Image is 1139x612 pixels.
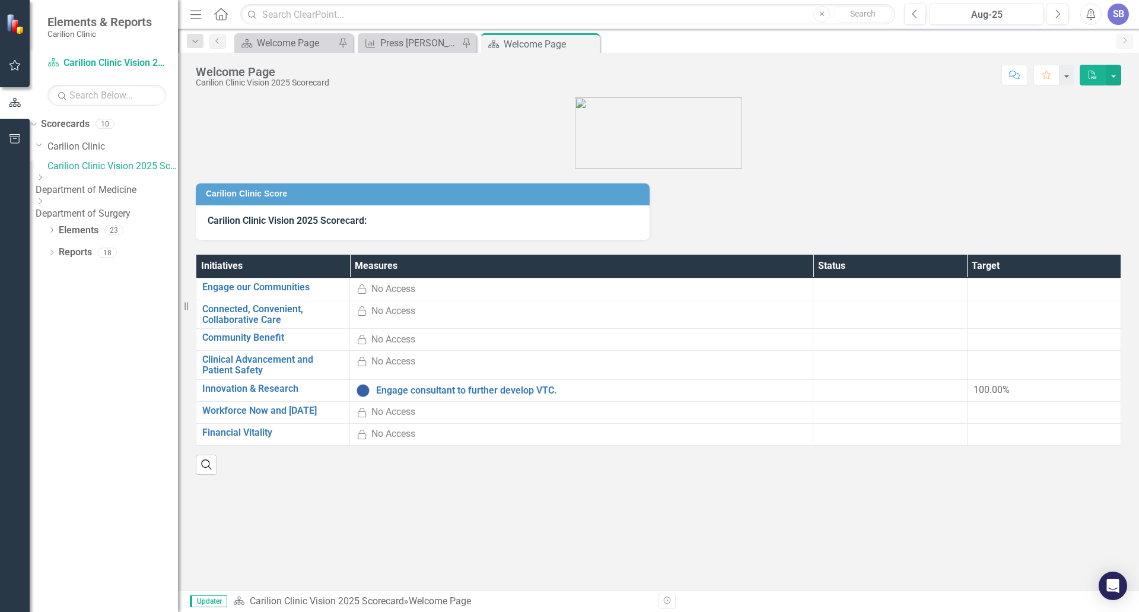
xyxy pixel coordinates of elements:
a: Financial Vitality [202,427,343,438]
a: Carilion Clinic Vision 2025 Scorecard [47,160,178,173]
td: Double-Click to Edit Right Click for Context Menu [196,379,350,401]
a: Elements [59,224,98,237]
div: 23 [104,225,123,235]
td: Double-Click to Edit Right Click for Context Menu [196,300,350,329]
span: Elements & Reports [47,15,152,29]
a: Community Benefit [202,332,343,343]
a: Workforce Now and [DATE] [202,405,343,416]
span: 100.00% [973,384,1010,395]
input: Search ClearPoint... [240,4,895,25]
h3: Carilion Clinic Score [206,189,644,198]
div: No Access [371,283,415,296]
div: Open Intercom Messenger [1099,572,1127,600]
a: Reports [59,246,92,259]
td: Double-Click to Edit Right Click for Context Menu [196,423,350,445]
a: Engage consultant to further develop VTC. [376,385,807,396]
a: Carilion Clinic Vision 2025 Scorecard [47,56,166,70]
strong: Carilion Clinic Vision 2025 Scorecard: [208,215,367,226]
div: Welcome Page [504,37,597,52]
td: Double-Click to Edit Right Click for Context Menu [196,351,350,379]
a: Carilion Clinic [47,140,178,154]
div: Welcome Page [257,36,335,50]
a: Press [PERSON_NAME]: Friendliness & courtesy of care provider [361,36,459,50]
td: Double-Click to Edit Right Click for Context Menu [350,379,813,401]
div: No Access [371,305,415,318]
img: No Information [356,383,370,398]
a: Carilion Clinic Vision 2025 Scorecard [250,595,404,607]
div: No Access [371,333,415,347]
div: » [233,595,650,608]
span: Search [850,9,876,18]
a: Clinical Advancement and Patient Safety [202,354,343,375]
a: Engage our Communities [202,282,343,293]
button: Search [833,6,892,23]
img: ClearPoint Strategy [6,14,27,34]
a: Department of Medicine [36,183,178,197]
a: Scorecards [41,118,90,131]
div: No Access [371,405,415,419]
td: Double-Click to Edit Right Click for Context Menu [196,278,350,300]
div: 18 [98,248,117,258]
div: No Access [371,355,415,369]
button: SB [1108,4,1129,25]
a: Innovation & Research [202,383,343,394]
small: Carilion Clinic [47,29,152,39]
div: Press [PERSON_NAME]: Friendliness & courtesy of care provider [380,36,459,50]
span: Updater [190,595,227,607]
div: 10 [96,119,114,129]
div: No Access [371,427,415,441]
td: Double-Click to Edit Right Click for Context Menu [196,329,350,351]
a: Department of Surgery [36,207,178,221]
img: carilion%20clinic%20logo%202.0.png [575,97,742,169]
div: Carilion Clinic Vision 2025 Scorecard [196,78,329,87]
a: Welcome Page [237,36,335,50]
div: Welcome Page [409,595,471,607]
input: Search Below... [47,85,166,106]
button: Aug-25 [930,4,1043,25]
div: Aug-25 [934,8,1039,22]
td: Double-Click to Edit Right Click for Context Menu [196,401,350,423]
a: Connected, Convenient, Collaborative Care [202,304,343,325]
div: Welcome Page [196,65,329,78]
